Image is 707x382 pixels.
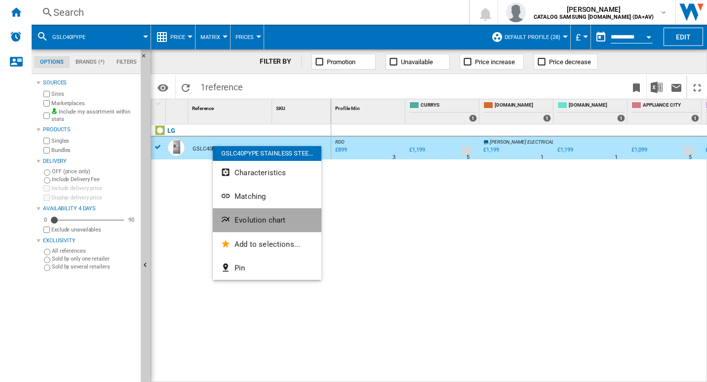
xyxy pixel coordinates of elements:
[213,161,321,185] button: Characteristics
[235,216,285,225] span: Evolution chart
[235,192,266,201] span: Matching
[235,264,245,272] span: Pin
[213,208,321,232] button: Evolution chart
[213,146,321,161] div: GSLC40PYPE STAINLESS STEE...
[235,240,300,249] span: Add to selections...
[213,185,321,208] button: Matching
[213,232,321,256] button: Add to selections...
[235,168,286,177] span: Characteristics
[213,256,321,280] button: Pin...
